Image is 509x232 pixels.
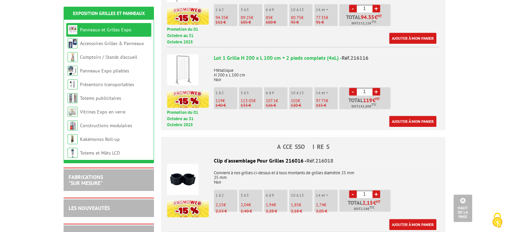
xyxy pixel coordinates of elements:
[371,20,376,24] sup: TTC
[266,103,287,108] p: 126 €
[291,98,313,103] p: €
[266,193,287,198] p: 6 à 9
[369,206,374,209] sup: TTC
[216,7,237,12] p: 1 à 2
[316,15,338,20] p: €
[167,166,439,185] p: Convient à nos grilles ci-dessus et à tous montants de grilles diamètre 25 mm 25 mm Noir
[266,202,274,208] span: 1,94
[266,15,287,20] p: €
[351,21,376,26] span: Soit €
[241,103,262,108] p: 133 €
[372,190,380,198] a: +
[291,103,313,108] p: 120 €
[68,121,78,131] img: Constructions modulaires
[68,93,78,103] img: Totems publicitaires
[351,104,376,109] span: Soit €
[161,144,445,150] h4: ACCESSOIRES
[266,15,270,20] span: 85
[291,202,299,208] span: 1,85
[80,27,132,33] a: Panneaux et Grilles Expo
[316,202,324,208] span: 1,74
[389,33,436,44] a: Ajouter à mon panier
[73,10,145,16] a: Exposition Grilles et Panneaux
[486,209,509,232] button: Cookies (fenêtre modale)
[341,14,391,26] p: Total
[80,95,121,101] a: Totems publicitaires
[241,209,262,214] p: 2,40 €
[216,90,237,95] p: 1 à 2
[362,200,380,205] span: €
[453,195,472,222] a: Haut de la page
[291,98,298,103] span: 102
[316,20,338,25] p: 91 €
[358,21,369,26] span: 113,22
[361,14,374,20] span: 94.35
[69,174,103,186] a: FABRICATIONS"Sur Mesure"
[316,7,338,12] p: 14 et +
[241,7,262,12] p: 3 à 5
[266,203,287,207] p: €
[216,15,226,20] span: 94.35
[362,200,373,205] span: 2,15
[241,90,262,95] p: 3 à 5
[372,97,375,103] span: €
[68,38,78,48] img: Accessoires Grilles & Panneaux
[167,164,198,195] img: Clip d'assemblage Pour Grilles 216016
[167,157,439,165] div: Clip d'assemblage Pour Grilles 216016 -
[349,190,357,198] a: -
[291,20,313,25] p: 95 €
[349,5,357,12] a: -
[316,15,326,20] span: 77.35
[80,123,132,129] a: Constructions modulaires
[216,202,224,208] span: 2,15
[216,203,237,207] p: €
[68,52,78,62] img: Comptoirs / Stands d'accueil
[241,203,262,207] p: €
[216,103,237,108] p: 140 €
[68,25,78,35] img: Panneaux et Grilles Expo
[241,15,262,20] p: €
[316,103,338,108] p: 115 €
[241,20,262,25] p: 105 €
[374,14,377,20] span: €
[216,193,237,198] p: 1 à 2
[266,20,287,25] p: 100 €
[80,68,129,74] a: Panneaux Expo pliables
[216,15,237,20] p: €
[241,98,262,103] p: €
[375,96,380,101] sup: HT
[167,200,209,217] img: promotion
[68,107,78,117] img: Vitrines Expo en verre
[266,7,287,12] p: 6 à 9
[358,104,369,109] span: 142,80
[241,202,249,208] span: 2,04
[316,203,338,207] p: €
[241,193,262,198] p: 3 à 5
[316,98,338,103] p: €
[241,98,253,103] span: 113.05
[214,54,439,62] div: Lot 1 Grille H 200 x L 100 cm + 2 pieds complets (4xL) -
[80,150,120,156] a: Totems et Mâts LCD
[354,206,374,212] span: Soit €
[341,97,391,109] p: Total
[80,81,134,87] a: Présentoirs transportables
[316,193,338,198] p: 14 et +
[69,205,110,211] a: LES NOUVEAUTÉS
[216,209,237,214] p: 2,53 €
[372,5,380,12] a: +
[291,15,301,20] span: 80.75
[291,15,313,20] p: €
[349,88,357,95] a: -
[377,14,382,18] sup: HT
[216,20,237,25] p: 111 €
[68,66,78,76] img: Panneaux Expo pliables
[341,200,391,212] p: Total
[214,63,439,82] p: Métallique H 200 x L 100 cm Noir
[266,98,287,103] p: €
[291,7,313,12] p: 10 à 13
[307,157,333,164] span: Réf.216018
[372,88,380,95] a: +
[167,90,209,108] img: promotion
[489,212,506,229] img: Cookies (fenêtre modale)
[80,109,125,115] a: Vitrines Expo en verre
